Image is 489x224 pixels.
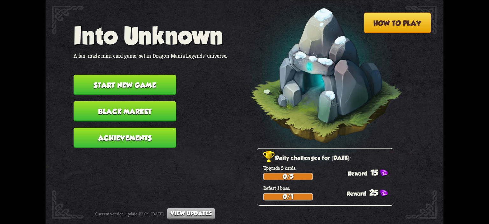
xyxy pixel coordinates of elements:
div: Current version: update #2.0b, [DATE] [95,208,215,219]
button: Black Market [74,101,176,121]
p: Upgrade 5 cards. [263,165,394,171]
button: Start new game [74,75,176,95]
p: Defeat 1 boss. [263,185,394,191]
p: A fan-made mini card game, set in Dragon Mania Legends' universe. [74,52,227,59]
img: Golden_Trophy_Icon.png [263,151,275,163]
button: How to play [364,12,431,33]
button: Achievements [74,127,176,148]
div: 15 [348,168,394,177]
div: 0/1 [264,193,312,200]
h1: Into Unknown [74,22,227,49]
h2: Daily challenges for [DATE]: [263,153,394,163]
div: 0/5 [264,173,312,180]
button: View updates [167,208,215,219]
div: 25 [347,188,393,197]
